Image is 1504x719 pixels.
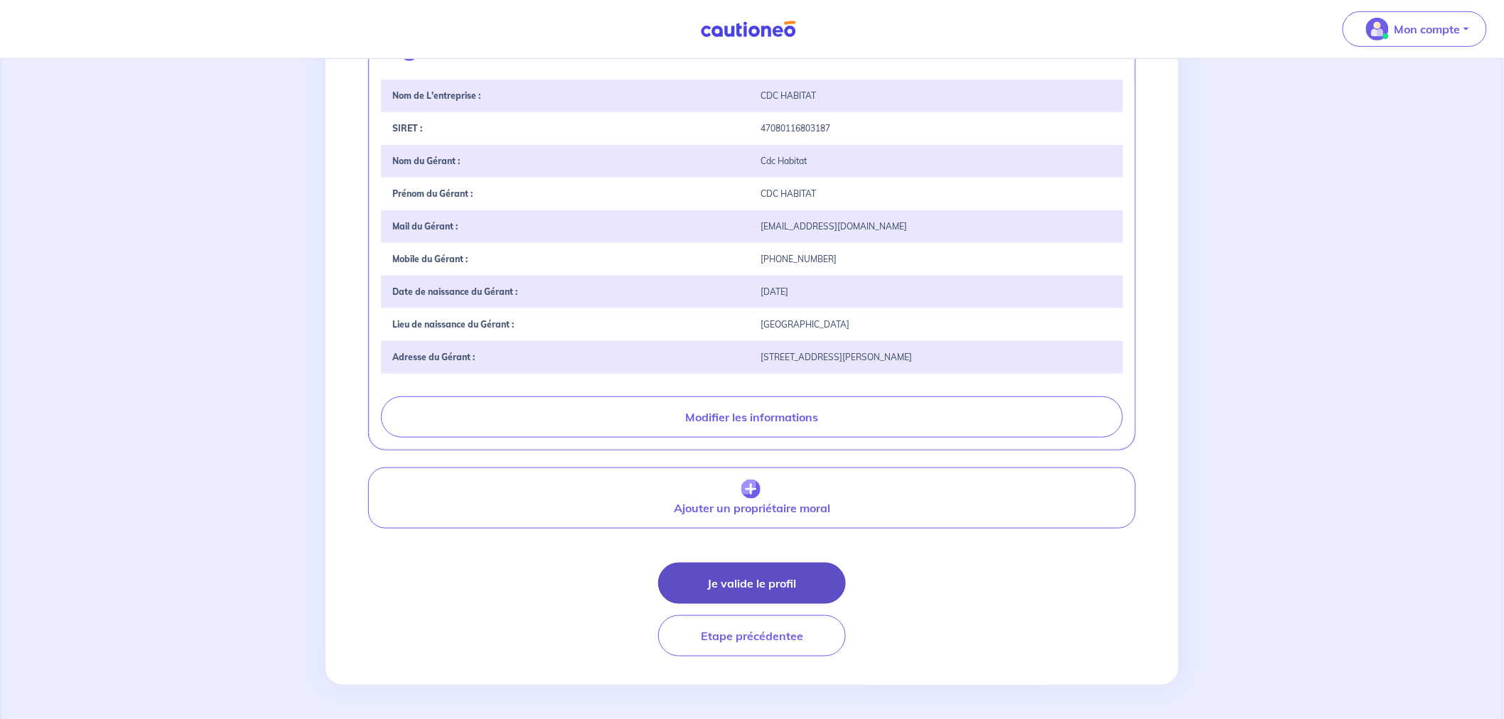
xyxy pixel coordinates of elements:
[752,287,1120,297] div: [DATE]
[658,615,846,656] button: Etape précédentee
[741,480,761,499] img: archivate
[752,352,1120,362] div: [STREET_ADDRESS][PERSON_NAME]
[752,254,1120,264] div: [PHONE_NUMBER]
[381,396,1123,438] button: Modifier les informations
[752,320,1120,330] div: [GEOGRAPHIC_DATA]
[392,319,514,330] strong: Lieu de naissance du Gérant :
[1366,18,1389,40] img: illu_account_valid_menu.svg
[752,156,1120,166] div: Cdc Habitat
[1343,11,1487,47] button: illu_account_valid_menu.svgMon compte
[392,221,458,232] strong: Mail du Gérant :
[752,124,1120,134] div: 47080116803187
[392,90,480,101] strong: Nom de L'entreprise :
[392,156,460,166] strong: Nom du Gérant :
[752,222,1120,232] div: [EMAIL_ADDRESS][DOMAIN_NAME]
[392,254,468,264] strong: Mobile du Gérant :
[752,189,1120,199] div: CDC HABITAT
[392,123,422,134] strong: SIRET :
[392,188,473,199] strong: Prénom du Gérant :
[752,91,1120,101] div: CDC HABITAT
[368,467,1136,529] button: Ajouter un propriétaire moral
[658,563,846,604] button: Je valide le profil
[695,21,802,38] img: Cautioneo
[392,352,475,362] strong: Adresse du Gérant :
[392,286,517,297] strong: Date de naissance du Gérant :
[1395,21,1461,38] p: Mon compte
